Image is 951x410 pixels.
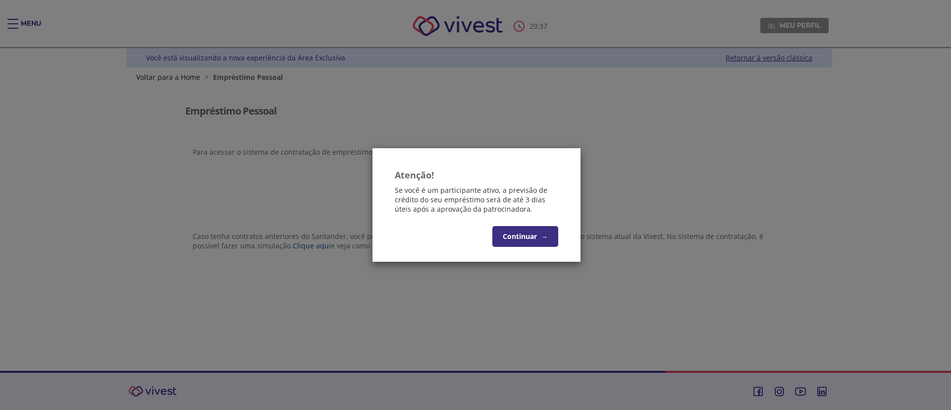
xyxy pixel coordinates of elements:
[541,232,548,241] span: →
[395,185,558,214] p: Se você é um participante ativo, a previsão de crédito do seu empréstimo será de até 3 dias úteis...
[119,48,832,371] div: Vivest
[185,215,774,273] section: <span lang="pt-BR" dir="ltr">Visualizador do Conteúdo da Web</span> 1
[395,169,434,181] strong: Atenção!
[492,226,558,247] button: Continuar→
